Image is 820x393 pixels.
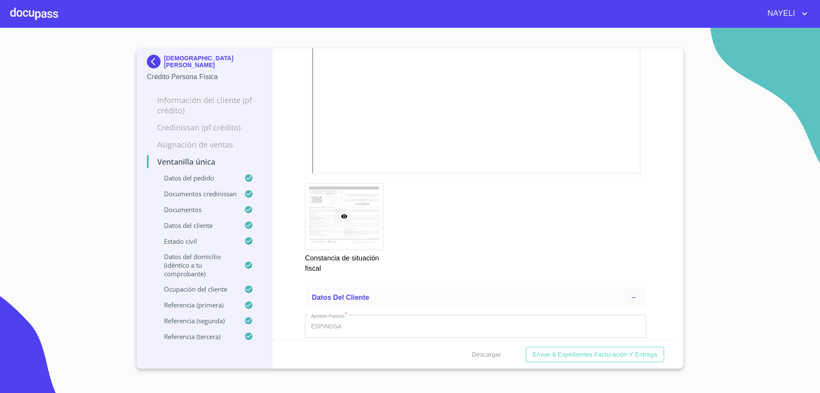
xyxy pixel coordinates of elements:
[147,72,262,82] p: Crédito Persona Física
[312,294,369,301] span: Datos del cliente
[147,301,244,309] p: Referencia (primera)
[147,285,244,293] p: Ocupación del Cliente
[761,7,810,21] button: account of current user
[164,55,262,68] p: [DEMOGRAPHIC_DATA] [PERSON_NAME]
[147,316,244,325] p: Referencia (segunda)
[147,252,244,278] p: Datos del domicilio (idéntico a tu comprobante)
[147,205,244,214] p: Documentos
[526,347,664,363] button: Enviar a Expedientes Facturación y Entrega
[147,189,244,198] p: Documentos CrediNissan
[147,139,262,150] p: Asignación de Ventas
[147,95,262,115] p: Información del cliente (PF crédito)
[147,122,262,133] p: Credinissan (PF crédito)
[147,157,262,167] p: Ventanilla única
[147,221,244,230] p: Datos del cliente
[533,349,657,360] span: Enviar a Expedientes Facturación y Entrega
[147,55,262,72] div: [DEMOGRAPHIC_DATA] [PERSON_NAME]
[305,287,646,308] div: Datos del cliente
[147,332,244,341] p: Referencia (tercera)
[147,174,244,182] p: Datos del pedido
[147,237,244,245] p: Estado Civil
[472,349,501,360] span: Descargar
[761,7,799,21] span: NAYELI
[305,250,383,274] p: Constancia de situación fiscal
[469,347,504,363] button: Descargar
[147,55,164,68] img: Docupass spot blue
